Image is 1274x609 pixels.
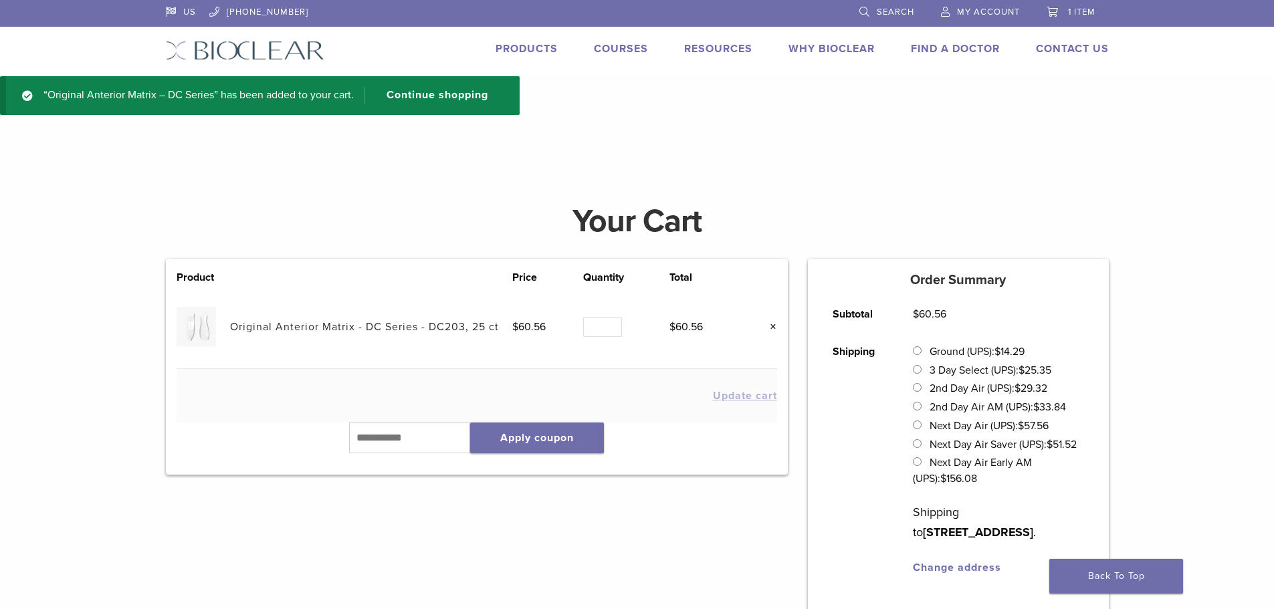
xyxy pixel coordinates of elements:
[177,269,230,285] th: Product
[930,382,1047,395] label: 2nd Day Air (UPS):
[1049,559,1183,594] a: Back To Top
[1036,42,1109,55] a: Contact Us
[930,345,1025,358] label: Ground (UPS):
[818,295,898,333] th: Subtotal
[913,308,946,321] bdi: 60.56
[1015,382,1047,395] bdi: 29.32
[512,269,583,285] th: Price
[913,502,1083,542] p: Shipping to .
[957,7,1020,17] span: My Account
[1019,364,1025,377] span: $
[496,42,558,55] a: Products
[1047,438,1077,451] bdi: 51.52
[230,320,499,334] a: Original Anterior Matrix - DC Series - DC203, 25 ct
[669,320,703,334] bdi: 60.56
[930,419,1049,433] label: Next Day Air (UPS):
[788,42,875,55] a: Why Bioclear
[911,42,1000,55] a: Find A Doctor
[1047,438,1053,451] span: $
[1018,419,1024,433] span: $
[166,41,324,60] img: Bioclear
[930,438,1077,451] label: Next Day Air Saver (UPS):
[583,269,669,285] th: Quantity
[669,320,675,334] span: $
[923,525,1033,539] strong: [STREET_ADDRESS]
[364,87,498,104] a: Continue shopping
[760,318,777,336] a: Remove this item
[940,472,946,485] span: $
[1068,7,1095,17] span: 1 item
[930,364,1051,377] label: 3 Day Select (UPS):
[994,345,1000,358] span: $
[1033,400,1039,414] span: $
[1019,364,1051,377] bdi: 25.35
[1015,382,1021,395] span: $
[669,269,740,285] th: Total
[940,472,977,485] bdi: 156.08
[512,320,518,334] span: $
[930,400,1066,414] label: 2nd Day Air AM (UPS):
[1033,400,1066,414] bdi: 33.84
[713,390,777,401] button: Update cart
[818,333,898,586] th: Shipping
[594,42,648,55] a: Courses
[913,561,1001,574] a: Change address
[913,456,1031,485] label: Next Day Air Early AM (UPS):
[808,272,1109,288] h5: Order Summary
[470,422,604,453] button: Apply coupon
[684,42,752,55] a: Resources
[994,345,1025,358] bdi: 14.29
[177,307,216,346] img: Original Anterior Matrix - DC Series - DC203, 25 ct
[913,308,919,321] span: $
[512,320,546,334] bdi: 60.56
[1018,419,1049,433] bdi: 57.56
[156,205,1119,237] h1: Your Cart
[877,7,914,17] span: Search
